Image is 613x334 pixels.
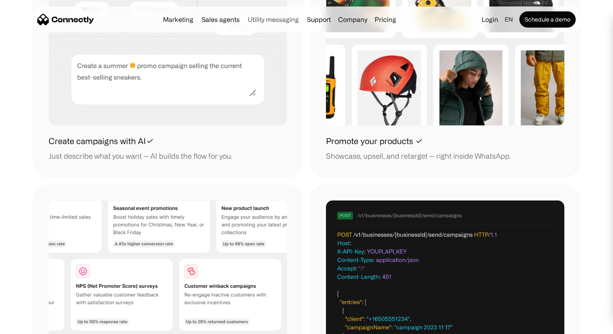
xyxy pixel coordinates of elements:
h1: Create campaigns with AI✓ [49,135,154,147]
h1: Promote your products ✓ [326,135,423,147]
a: Pricing [371,16,399,23]
a: Login [478,14,502,25]
ul: Language list [16,320,49,331]
a: Marketing [160,16,197,23]
div: en [505,14,513,25]
div: Just describe what you want — AI builds the flow for you. [49,151,232,162]
a: Schedule a demo [519,11,576,28]
aside: Language selected: English [8,319,49,331]
a: Sales agents [198,16,243,23]
a: home [37,13,94,26]
div: Showcase, upsell, and retarget — right inside WhatsApp. [326,151,510,162]
a: Utility messaging [244,16,302,23]
div: en [502,14,518,25]
div: Company [338,14,367,25]
a: Support [304,16,334,23]
div: Company [336,14,370,25]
